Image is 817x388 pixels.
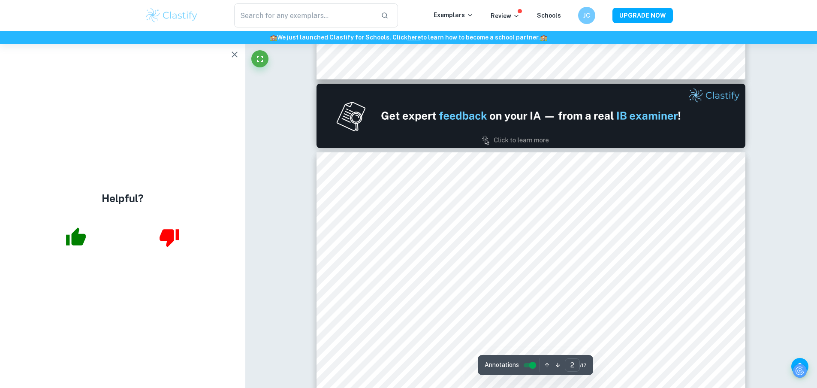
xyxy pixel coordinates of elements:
[234,3,374,27] input: Search for any exemplars...
[612,8,673,23] button: UPGRADE NOW
[578,7,595,24] button: JC
[251,50,268,67] button: Fullscreen
[791,358,808,375] button: Help and Feedback
[537,12,561,19] a: Schools
[2,33,815,42] h6: We just launched Clastify for Schools. Click to learn how to become a school partner.
[317,84,745,148] img: Ad
[270,34,277,41] span: 🏫
[491,11,520,21] p: Review
[582,11,591,20] h6: JC
[145,7,199,24] img: Clastify logo
[485,361,519,370] span: Annotations
[580,361,586,369] span: / 17
[407,34,421,41] a: here
[540,34,547,41] span: 🏫
[434,10,473,20] p: Exemplars
[102,191,144,206] h4: Helpful?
